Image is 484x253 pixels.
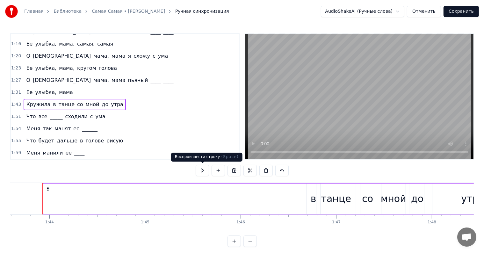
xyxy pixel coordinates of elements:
span: ума [95,113,106,120]
span: мама, [93,52,110,60]
span: улыбка, [34,89,57,96]
span: самая [97,40,114,47]
div: мной [381,192,406,206]
a: Главная [24,8,43,15]
span: все [38,113,48,120]
span: Кружила [25,101,51,108]
div: 1:48 [428,220,436,225]
span: 1:43 [11,101,21,108]
button: Отменить [407,6,441,17]
div: танце [321,192,351,206]
button: Сохранить [444,6,479,17]
span: 1:55 [11,138,21,144]
span: О [25,76,31,84]
span: [DEMOGRAPHIC_DATA] [32,52,91,60]
span: 1:59 [11,150,21,156]
nav: breadcrumb [24,8,229,15]
a: Открытый чат [457,228,476,247]
span: ее [73,125,80,132]
div: 1:46 [236,220,245,225]
span: в [52,101,56,108]
span: кругом [76,64,97,72]
a: Самая Самая • [PERSON_NAME] [92,8,165,15]
span: манили [42,149,63,156]
div: со [362,192,373,206]
div: 1:45 [141,220,149,225]
span: с [90,113,94,120]
span: рисую [106,137,124,144]
span: _____ [49,113,63,120]
span: ____ [150,76,162,84]
span: мама [58,89,74,96]
span: мама, [58,64,75,72]
span: утра [110,101,124,108]
span: Меня [25,125,41,132]
span: Ручная синхронизация [175,8,229,15]
span: манят [54,125,71,132]
span: 1:20 [11,53,21,59]
span: танце [58,101,75,108]
span: мама, [93,76,110,84]
img: youka [5,5,18,18]
span: голова [98,64,118,72]
span: самая, [76,40,95,47]
span: ______ [82,125,98,132]
span: сходили [65,113,88,120]
span: мама [111,52,126,60]
span: дальше [56,137,78,144]
span: улыбка, [34,40,57,47]
span: Ее [25,64,33,72]
a: Библиотека [54,8,82,15]
span: 1:16 [11,41,21,47]
span: до [101,101,109,108]
span: ( Space ) [221,155,239,159]
div: 1:44 [45,220,54,225]
span: мама, [58,40,75,47]
span: я [127,52,132,60]
span: Ее [25,40,33,47]
span: 1:31 [11,89,21,96]
span: схожу [133,52,151,60]
div: 1:47 [332,220,341,225]
div: до [411,192,423,206]
span: голове [85,137,105,144]
span: 1:27 [11,77,21,83]
div: Воспроизвести строку [171,153,242,162]
div: в [311,192,316,206]
span: будет [38,137,55,144]
span: ума [157,52,169,60]
span: улыбка, [34,64,57,72]
span: Что [25,137,36,144]
span: О [25,52,31,60]
span: ____ [74,149,85,156]
span: 1:23 [11,65,21,71]
span: Меня [25,149,41,156]
span: так [42,125,53,132]
span: Что [25,113,36,120]
span: 1:54 [11,126,21,132]
span: ее [65,149,73,156]
span: Ее [25,89,33,96]
span: пьяный [127,76,149,84]
span: в [79,137,83,144]
span: мной [85,101,100,108]
span: мама [111,76,126,84]
span: 1:51 [11,113,21,120]
span: ____ [163,76,174,84]
span: с [152,52,156,60]
span: со [76,101,84,108]
span: [DEMOGRAPHIC_DATA] [32,76,91,84]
